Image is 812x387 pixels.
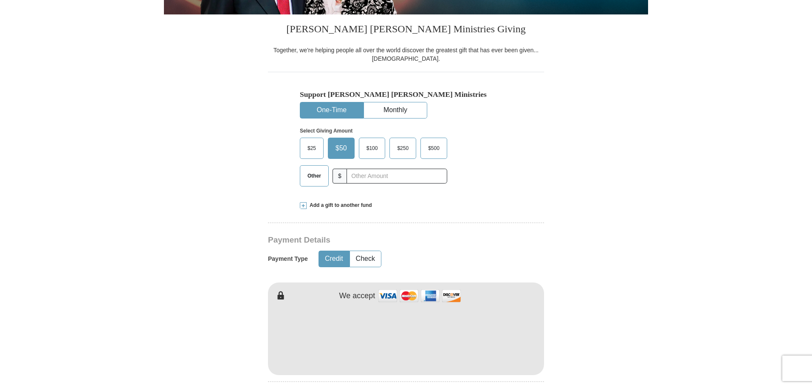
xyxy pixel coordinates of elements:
[300,128,352,134] strong: Select Giving Amount
[393,142,413,155] span: $250
[362,142,382,155] span: $100
[268,46,544,63] div: Together, we're helping people all over the world discover the greatest gift that has ever been g...
[303,169,325,182] span: Other
[268,14,544,46] h3: [PERSON_NAME] [PERSON_NAME] Ministries Giving
[303,142,320,155] span: $25
[300,102,363,118] button: One-Time
[377,287,462,305] img: credit cards accepted
[333,169,347,184] span: $
[347,169,447,184] input: Other Amount
[268,255,308,263] h5: Payment Type
[307,202,372,209] span: Add a gift to another fund
[268,235,485,245] h3: Payment Details
[424,142,444,155] span: $500
[350,251,381,267] button: Check
[364,102,427,118] button: Monthly
[300,90,512,99] h5: Support [PERSON_NAME] [PERSON_NAME] Ministries
[319,251,349,267] button: Credit
[331,142,351,155] span: $50
[339,291,375,301] h4: We accept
